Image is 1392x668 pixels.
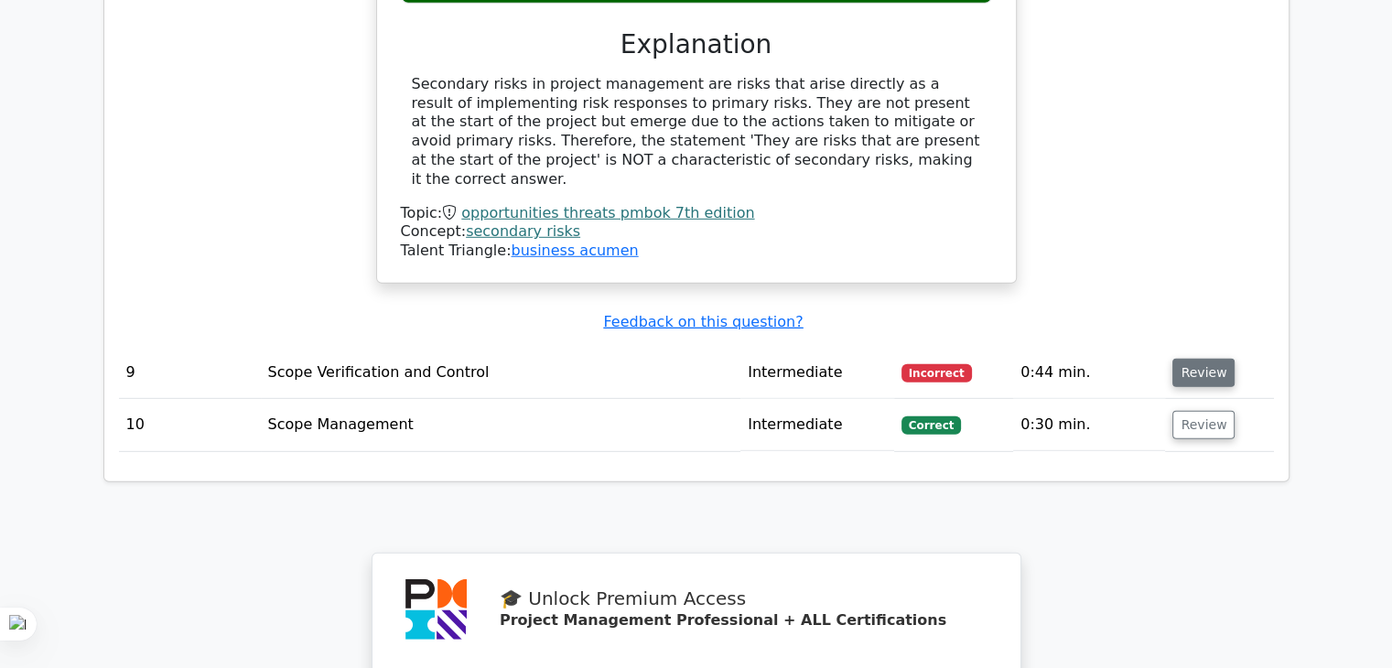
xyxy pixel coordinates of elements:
[740,347,894,399] td: Intermediate
[261,347,741,399] td: Scope Verification and Control
[401,222,992,242] div: Concept:
[261,399,741,451] td: Scope Management
[901,416,961,435] span: Correct
[740,399,894,451] td: Intermediate
[1172,359,1235,387] button: Review
[901,364,972,382] span: Incorrect
[412,29,981,60] h3: Explanation
[401,204,992,261] div: Talent Triangle:
[511,242,638,259] a: business acumen
[1172,411,1235,439] button: Review
[412,75,981,189] div: Secondary risks in project management are risks that arise directly as a result of implementing r...
[119,347,261,399] td: 9
[461,204,754,221] a: opportunities threats pmbok 7th edition
[466,222,580,240] a: secondary risks
[603,313,803,330] a: Feedback on this question?
[401,204,992,223] div: Topic:
[119,399,261,451] td: 10
[1013,347,1165,399] td: 0:44 min.
[1013,399,1165,451] td: 0:30 min.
